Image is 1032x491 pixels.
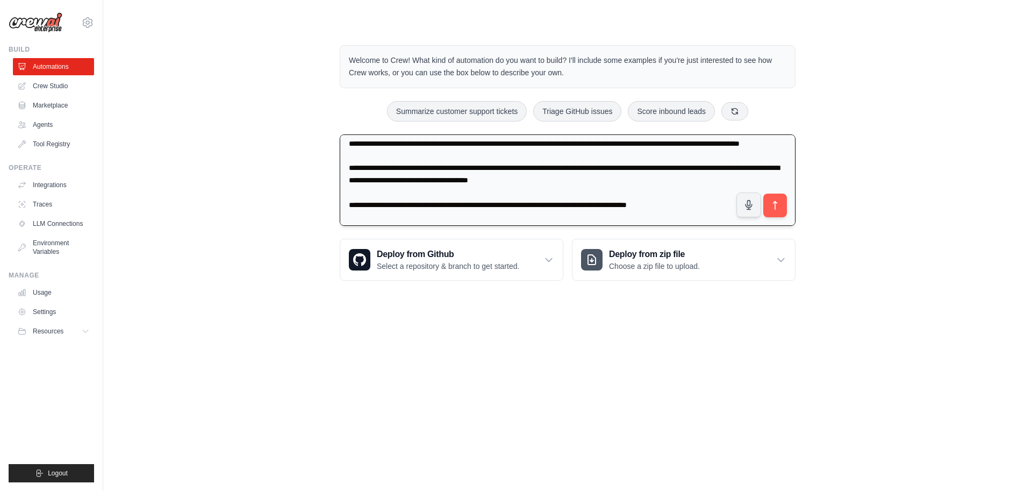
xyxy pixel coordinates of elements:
a: Marketplace [13,97,94,114]
button: Logout [9,464,94,482]
span: Logout [48,469,68,478]
h3: Deploy from zip file [609,248,700,261]
h3: Deploy from Github [377,248,519,261]
button: Triage GitHub issues [533,101,621,122]
a: Usage [13,284,94,301]
a: Environment Variables [13,234,94,260]
button: Summarize customer support tickets [387,101,527,122]
a: Automations [13,58,94,75]
button: Score inbound leads [628,101,715,122]
div: Manage [9,271,94,280]
a: Crew Studio [13,77,94,95]
img: Logo [9,12,62,33]
a: Settings [13,303,94,321]
a: LLM Connections [13,215,94,232]
p: Welcome to Crew! What kind of automation do you want to build? I'll include some examples if you'... [349,54,786,79]
a: Agents [13,116,94,133]
a: Integrations [13,176,94,194]
span: Resources [33,327,63,336]
div: Widget de chat [978,439,1032,491]
div: Build [9,45,94,54]
iframe: Chat Widget [978,439,1032,491]
a: Traces [13,196,94,213]
p: Select a repository & branch to get started. [377,261,519,272]
div: Operate [9,163,94,172]
button: Resources [13,323,94,340]
p: Choose a zip file to upload. [609,261,700,272]
a: Tool Registry [13,136,94,153]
